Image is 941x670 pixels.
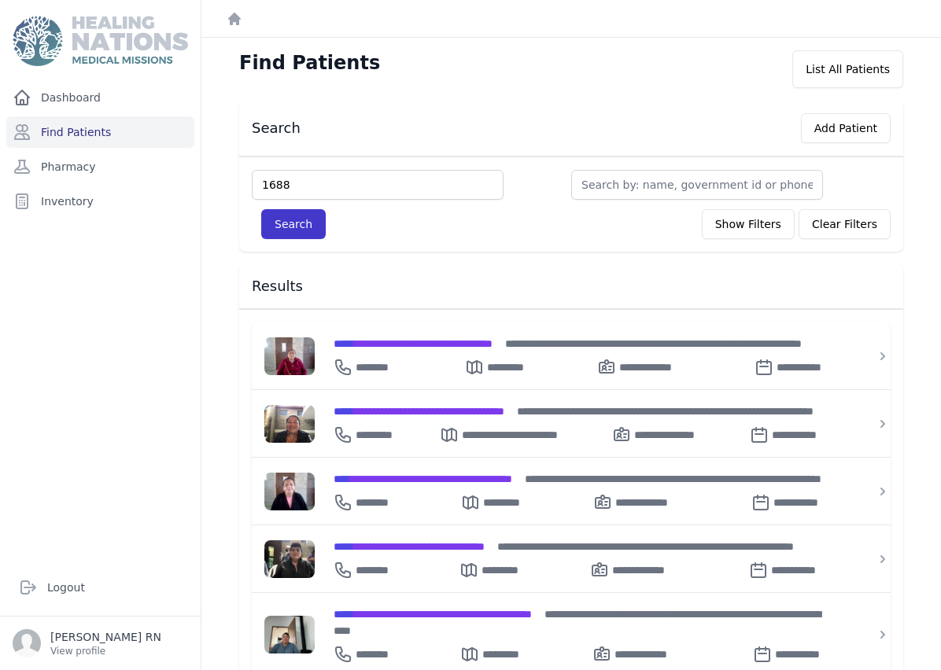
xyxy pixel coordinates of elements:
[50,645,161,657] p: View profile
[6,186,194,217] a: Inventory
[6,82,194,113] a: Dashboard
[571,170,823,200] input: Search by: name, government id or phone
[801,113,891,143] button: Add Patient
[264,337,315,375] img: wfHMRE9YG9tYQAAACV0RVh0ZGF0ZTpjcmVhdGUAMjAyNC0wMS0wMlQxODoxNDoyMCswMDowME0zGhUAAAAldEVYdGRhdGU6bW...
[50,629,161,645] p: [PERSON_NAME] RN
[264,616,315,653] img: 6v3hQTkhAAAAJXRFWHRkYXRlOmNyZWF0ZQAyMDI1LTA2LTIzVDE0OjU5OjAyKzAwOjAwYFajVQAAACV0RVh0ZGF0ZTptb2RpZ...
[13,572,188,603] a: Logout
[13,16,187,66] img: Medical Missions EMR
[264,473,315,510] img: eoVKNzXZAAAACV0RVh0ZGF0ZTpjcmVhdGUAMjAyNC0wMS0wMlQxNDo0Mzo0OSswMDowMBf1WIEAAAAldEVYdGRhdGU6bW9kaW...
[792,50,903,88] div: List All Patients
[252,119,301,138] h3: Search
[264,405,315,443] img: C1OQodp9O7CsAAAAJXRFWHRkYXRlOmNyZWF0ZQAyMDI0LTAyLTIzVDE2OjQ4OjI1KzAwOjAwV4TyMQAAACV0RVh0ZGF0ZTptb...
[252,277,891,296] h3: Results
[6,116,194,148] a: Find Patients
[13,629,188,657] a: [PERSON_NAME] RN View profile
[6,151,194,182] a: Pharmacy
[264,540,315,578] img: H8Yk5ANa8rj9gAAACV0RVh0ZGF0ZTpjcmVhdGUAMjAyNC0wMS0wMlQxODoyNTozOSswMDowMGIhUmcAAAAldEVYdGRhdGU6bW...
[239,50,380,75] h1: Find Patients
[261,209,326,239] button: Search
[702,209,795,239] button: Show Filters
[799,209,891,239] button: Clear Filters
[252,170,504,200] input: Find by: id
